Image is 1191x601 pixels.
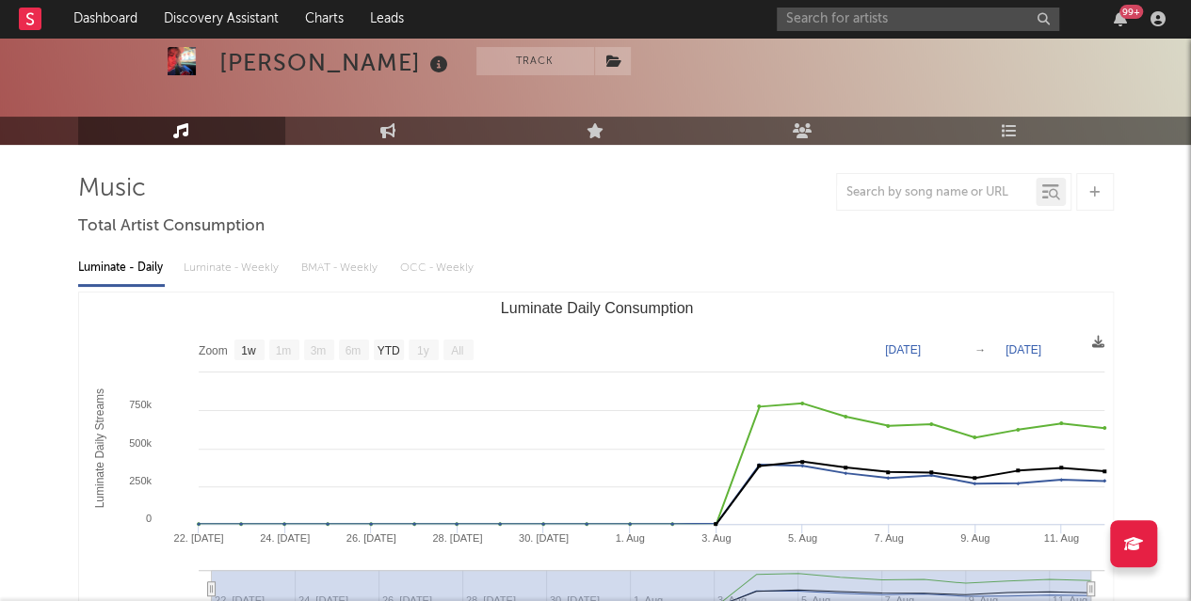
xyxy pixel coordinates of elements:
[885,343,921,356] text: [DATE]
[78,215,265,238] span: Total Artist Consumption
[1043,532,1078,544] text: 11. Aug
[346,532,395,544] text: 26. [DATE]
[129,475,152,486] text: 250k
[787,532,816,544] text: 5. Aug
[701,532,731,544] text: 3. Aug
[974,343,986,356] text: →
[1114,11,1127,26] button: 99+
[1119,5,1143,19] div: 99 +
[93,388,106,508] text: Luminate Daily Streams
[78,252,165,284] div: Luminate - Daily
[345,344,361,357] text: 6m
[377,344,399,357] text: YTD
[275,344,291,357] text: 1m
[129,437,152,449] text: 500k
[199,344,228,357] text: Zoom
[615,532,644,544] text: 1. Aug
[219,47,453,78] div: [PERSON_NAME]
[310,344,326,357] text: 3m
[173,532,223,544] text: 22. [DATE]
[416,344,428,357] text: 1y
[451,344,463,357] text: All
[500,300,693,316] text: Luminate Daily Consumption
[432,532,482,544] text: 28. [DATE]
[145,513,151,524] text: 0
[129,399,152,410] text: 750k
[837,185,1036,200] input: Search by song name or URL
[1006,343,1041,356] text: [DATE]
[241,344,256,357] text: 1w
[260,532,310,544] text: 24. [DATE]
[959,532,989,544] text: 9. Aug
[874,532,903,544] text: 7. Aug
[476,47,594,75] button: Track
[777,8,1059,31] input: Search for artists
[518,532,568,544] text: 30. [DATE]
